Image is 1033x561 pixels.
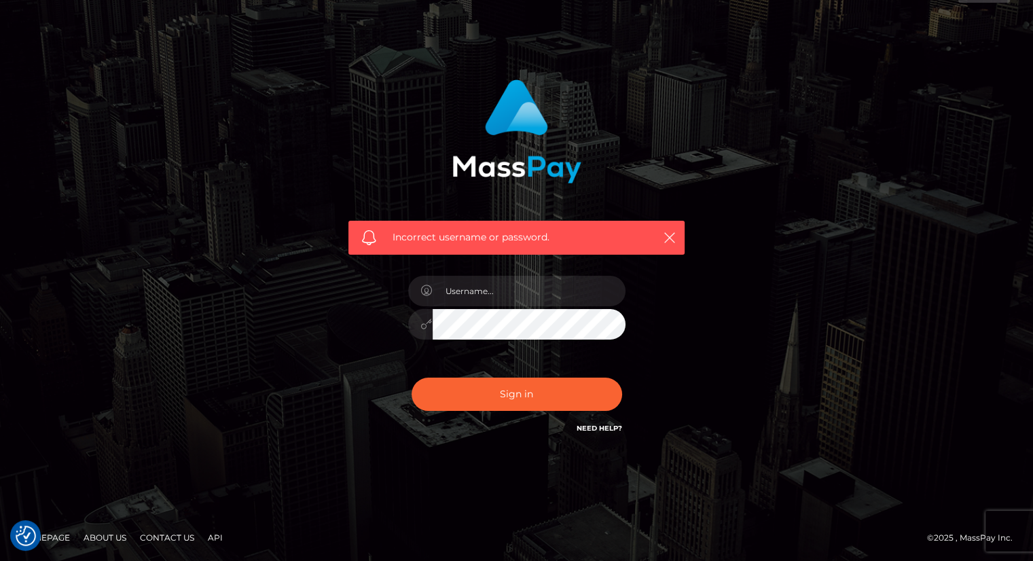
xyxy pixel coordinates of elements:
[927,530,1023,545] div: © 2025 , MassPay Inc.
[452,79,581,183] img: MassPay Login
[577,424,622,433] a: Need Help?
[202,527,228,548] a: API
[134,527,200,548] a: Contact Us
[78,527,132,548] a: About Us
[433,276,626,306] input: Username...
[15,527,75,548] a: Homepage
[16,526,36,546] button: Consent Preferences
[16,526,36,546] img: Revisit consent button
[412,378,622,411] button: Sign in
[393,230,640,245] span: Incorrect username or password.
